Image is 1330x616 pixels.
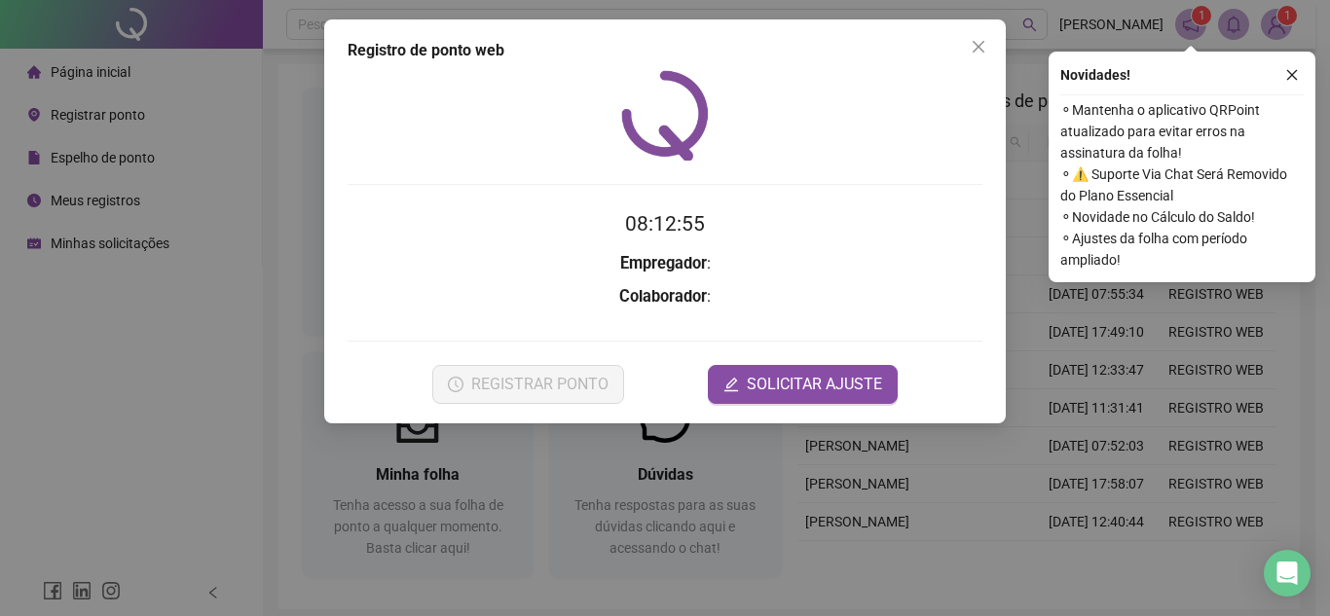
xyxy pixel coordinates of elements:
button: REGISTRAR PONTO [432,365,624,404]
div: Registro de ponto web [348,39,982,62]
time: 08:12:55 [625,212,705,236]
img: QRPoint [621,70,709,161]
h3: : [348,251,982,276]
button: editSOLICITAR AJUSTE [708,365,898,404]
span: ⚬ Ajustes da folha com período ampliado! [1060,228,1304,271]
button: Close [963,31,994,62]
h3: : [348,284,982,309]
span: ⚬ Novidade no Cálculo do Saldo! [1060,206,1304,228]
span: Novidades ! [1060,64,1130,86]
span: close [971,39,986,54]
span: edit [723,377,739,392]
span: SOLICITAR AJUSTE [747,373,882,396]
strong: Empregador [620,254,707,272]
strong: Colaborador [619,287,707,306]
span: ⚬ ⚠️ Suporte Via Chat Será Removido do Plano Essencial [1060,163,1304,206]
span: ⚬ Mantenha o aplicativo QRPoint atualizado para evitar erros na assinatura da folha! [1060,99,1304,163]
span: close [1285,68,1299,82]
div: Open Intercom Messenger [1264,550,1311,597]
